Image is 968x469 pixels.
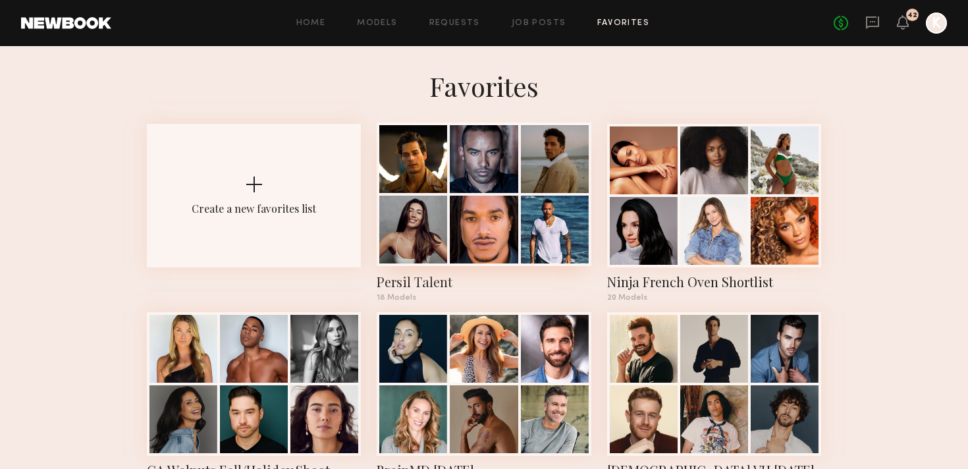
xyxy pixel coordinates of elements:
a: Favorites [597,19,649,28]
div: 20 Models [607,294,821,302]
div: Ninja French Oven Shortlist [607,273,821,291]
div: 42 [907,12,917,19]
a: Ninja French Oven Shortlist20 Models [607,124,821,302]
a: K [926,13,947,34]
a: Models [357,19,397,28]
div: Persil Talent [377,273,591,291]
a: Requests [429,19,480,28]
a: Home [296,19,326,28]
a: Job Posts [512,19,566,28]
button: Create a new favorites list [147,124,361,312]
div: Create a new favorites list [192,202,316,215]
div: 18 Models [377,294,591,302]
a: Persil Talent18 Models [377,124,591,302]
